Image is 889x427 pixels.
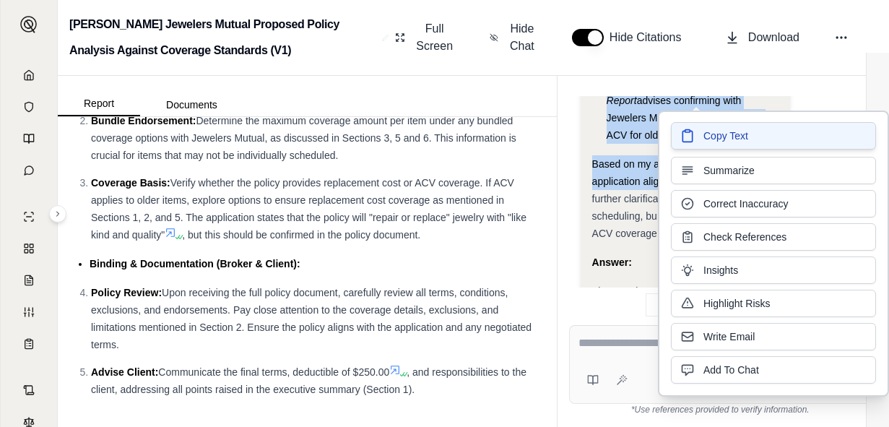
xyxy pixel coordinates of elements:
a: Home [9,61,48,90]
span: advises confirming with Jewelers Mutual whether they offer ACV for older items. [607,95,763,141]
span: Correct Inaccuracy [703,197,788,211]
a: Claim Coverage [9,266,48,295]
button: Add To Chat [671,356,876,384]
a: Documents Vault [9,92,48,121]
span: Verify whether the policy provides replacement cost or ACV coverage. If ACV applies to older item... [91,177,526,241]
button: Check References [671,223,876,251]
button: Documents [140,93,243,116]
span: Download [748,29,799,46]
button: Download [719,23,805,52]
button: Full Screen [389,14,461,61]
span: Hide Citations [610,29,690,46]
a: Chat [9,156,48,185]
span: Full Screen [414,20,455,55]
strong: Answer: [592,256,632,268]
span: Bundle Endorsement: [91,115,196,126]
span: Policy Review: [91,287,162,298]
span: Based on my analysis, the policy application aligns with the standards, but further clarification... [592,158,774,239]
a: Contract Analysis [9,376,48,405]
a: Single Policy [9,202,48,231]
span: Add To Chat [703,363,759,377]
button: Insights [671,256,876,284]
span: Hide Chat [507,20,537,55]
button: Regenerate Response [646,293,794,316]
button: Expand sidebar [14,10,43,39]
button: Hide Chat [484,14,543,61]
span: Upon receiving the full policy document, carefully review all terms, conditions, exclusions, and ... [91,287,532,350]
a: Prompt Library [9,124,48,153]
button: Copy Text [671,122,876,150]
img: Expand sidebar [20,16,38,33]
span: , and responsibilities to the client, addressing all points raised in the executive summary (Sect... [91,366,526,395]
span: Highlight Risks [703,296,771,311]
span: Coverage Basis: [91,177,170,189]
span: Write Email [703,329,755,344]
span: Communicate the final terms, deductible of $250.00 [158,366,389,378]
button: Correct Inaccuracy [671,190,876,217]
span: Advise Client: [91,366,158,378]
button: Report [58,92,140,116]
button: Expand sidebar [49,205,66,223]
span: Insights [703,263,738,277]
span: Binding & Documentation (Broker & Client): [90,258,300,269]
span: The Jewelers Mutual policy application for [PERSON_NAME] generally aligns with the specified stan... [592,285,768,349]
button: Summarize [671,157,876,184]
span: Check References [703,230,786,244]
div: *Use references provided to verify information. [569,404,872,415]
span: Summarize [703,163,755,178]
a: Policy Comparisons [9,234,48,263]
span: , but this should be confirmed in the policy document. [182,229,420,241]
a: Coverage Table [9,329,48,358]
span: Copy Text [703,129,748,143]
button: Write Email [671,323,876,350]
h2: [PERSON_NAME] Jewelers Mutual Proposed Policy Analysis Against Coverage Standards (V1) [69,12,376,64]
button: Highlight Risks [671,290,876,317]
span: Analysis Report [607,77,755,106]
span: Determine the maximum coverage amount per item under any bundled coverage options with Jewelers M... [91,115,516,161]
a: Custom Report [9,298,48,327]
